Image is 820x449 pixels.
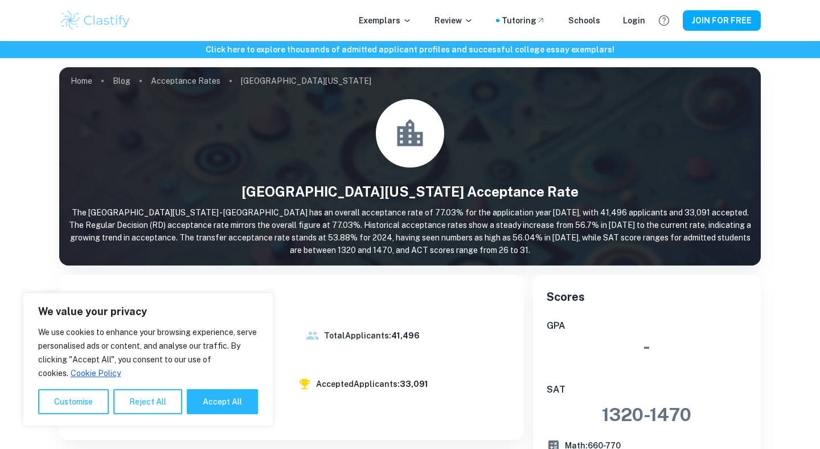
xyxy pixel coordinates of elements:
div: We value your privacy [23,293,273,426]
a: Blog [113,73,130,89]
h3: 1320 - 1470 [547,401,747,428]
img: Clastify logo [59,9,132,32]
button: Help and Feedback [654,11,674,30]
b: 33,091 [400,379,428,389]
button: Accept All [187,389,258,414]
h6: GPA [547,319,747,333]
h3: - [547,333,747,360]
p: We value your privacy [38,305,258,319]
h6: SAT [547,383,747,397]
a: Login [623,14,645,27]
button: Customise [38,389,109,414]
p: Exemplars [359,14,412,27]
a: Tutoring [502,14,546,27]
h5: Scores [547,288,747,305]
p: We use cookies to enhance your browsing experience, serve personalised ads or content, and analys... [38,325,258,380]
a: Schools [568,14,600,27]
p: The [GEOGRAPHIC_DATA][US_STATE] - [GEOGRAPHIC_DATA] has an overall acceptance rate of 77.03% for ... [59,206,761,256]
h6: Total Applicants: [324,329,420,342]
h1: [GEOGRAPHIC_DATA][US_STATE] Acceptance Rate [59,181,761,202]
a: Cookie Policy [70,368,121,378]
button: Reject All [113,389,182,414]
h6: Click here to explore thousands of admitted applicant profiles and successful college essay exemp... [2,43,818,56]
a: Home [71,73,92,89]
button: JOIN FOR FREE [683,10,761,31]
h6: Accepted Applicants: [316,378,428,390]
a: Acceptance Rates [151,73,220,89]
b: 41,496 [391,331,420,340]
p: [GEOGRAPHIC_DATA][US_STATE] [241,75,371,87]
p: Review [434,14,473,27]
